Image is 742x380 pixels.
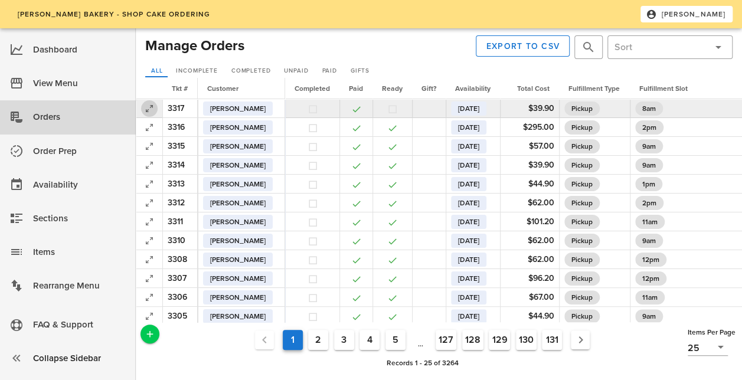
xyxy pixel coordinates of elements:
button: prepend icon [581,40,596,54]
span: 2pm [642,120,656,135]
div: Order Prep [33,142,126,161]
button: Expand Record [141,195,158,211]
div: Rearrange Menu [33,276,126,296]
td: 3311 [162,212,198,231]
th: Total Cost [500,78,559,99]
span: Pickup [571,234,593,248]
span: [DATE] [458,271,479,286]
div: 25 [688,343,699,353]
span: Total Cost [517,84,550,93]
td: 3305 [162,307,198,326]
input: Sort [614,38,707,57]
td: $67.00 [500,288,559,307]
div: Hit Enter to search [574,35,603,59]
div: FAQ & Support [33,315,126,335]
button: Goto Page 2 [308,330,328,350]
div: Orders [33,107,126,127]
span: 11am [642,215,658,229]
button: Export to CSV [476,35,570,57]
div: Records 1 - 25 of 3264 [159,355,685,371]
span: 1pm [642,177,655,191]
button: Expand Record [141,289,158,306]
span: Incomplete [175,67,218,74]
div: Collapse Sidebar [33,349,126,368]
span: Paid [349,84,363,93]
span: Completed [231,67,271,74]
td: $44.90 [500,175,559,194]
td: $96.20 [500,269,559,288]
span: [DATE] [458,196,479,210]
span: [PERSON_NAME] [210,253,266,267]
span: Paid [321,67,336,74]
td: 3314 [162,156,198,175]
span: Availability [455,84,491,93]
span: 9am [642,234,656,248]
td: $39.90 [500,156,559,175]
button: [PERSON_NAME] [640,6,733,22]
span: [DATE] [458,215,479,229]
th: Tkt # [162,78,198,99]
a: Gifts [345,65,375,77]
td: $62.00 [500,231,559,250]
span: Pickup [571,253,593,267]
span: [DATE] [458,139,479,153]
span: [PERSON_NAME] [210,158,266,172]
td: 3316 [162,118,198,137]
h2: Manage Orders [145,35,244,57]
span: 12pm [642,271,659,286]
button: Expand Record [141,138,158,155]
button: Next page [571,330,590,349]
span: [DATE] [458,177,479,191]
span: Tkt # [172,84,188,93]
a: Completed [225,65,276,77]
button: Expand Record [141,251,158,268]
button: Goto Page 131 [542,330,562,350]
span: [PERSON_NAME] [648,9,725,19]
button: Current Page, Page 1 [283,330,303,350]
span: [PERSON_NAME] [210,139,266,153]
span: Unpaid [283,67,308,74]
span: [PERSON_NAME] [210,120,266,135]
button: Goto Page 5 [385,330,406,350]
button: Expand Record [141,308,158,325]
span: [DATE] [458,234,479,248]
a: [PERSON_NAME] Bakery - Shop Cake Ordering [9,6,218,22]
div: Items [33,243,126,262]
span: Export to CSV [486,41,560,51]
span: Pickup [571,101,593,116]
span: Gifts [350,67,370,74]
span: Fulfillment Slot [639,84,688,93]
th: Customer [198,78,285,99]
span: 8am [642,101,656,116]
span: [PERSON_NAME] [210,215,266,229]
td: $295.00 [500,118,559,137]
td: 3308 [162,250,198,269]
span: Pickup [571,290,593,304]
span: [DATE] [458,101,479,116]
span: Pickup [571,309,593,323]
div: 25 [688,340,728,355]
th: Fulfillment Type [559,78,630,99]
button: Goto Page 3 [334,330,354,350]
button: Goto Page 130 [516,330,537,350]
button: Expand Record [141,176,158,192]
span: [DATE] [458,253,479,267]
td: $101.20 [500,212,559,231]
td: 3313 [162,175,198,194]
div: View Menu [33,74,126,93]
td: 3307 [162,269,198,288]
span: [DATE] [458,120,479,135]
span: [DATE] [458,158,479,172]
span: Pickup [571,120,593,135]
td: $62.00 [500,250,559,269]
button: Goto Page 127 [436,330,456,350]
span: Fulfillment Type [568,84,620,93]
span: [PERSON_NAME] Bakery - Shop Cake Ordering [17,10,210,18]
a: All [145,65,168,77]
span: [PERSON_NAME] [210,196,266,210]
a: Incomplete [170,65,223,77]
button: Expand Record [141,232,158,249]
button: Expand Record [141,100,158,117]
button: Goto Page 4 [359,330,380,350]
span: Gift? [421,84,436,93]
